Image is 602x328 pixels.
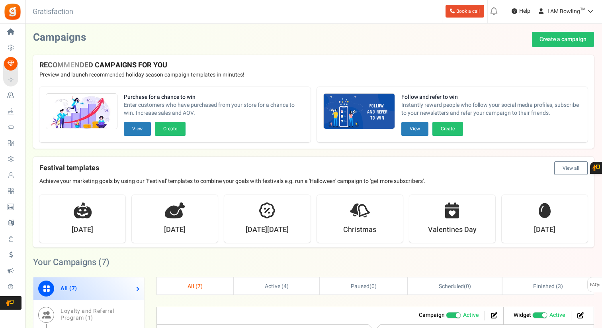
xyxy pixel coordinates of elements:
[124,93,304,101] strong: Purchase for a chance to win
[33,258,109,266] h2: Your Campaigns ( )
[517,7,530,15] span: Help
[446,5,484,18] a: Book a call
[554,161,588,175] button: View all
[39,161,588,175] h4: Festival templates
[4,3,21,21] img: Gratisfaction
[351,282,369,291] span: Paused
[532,32,594,47] a: Create a campaign
[88,314,91,322] span: 1
[124,101,304,117] span: Enter customers who have purchased from your store for a chance to win. Increase sales and AOV.
[508,311,571,320] li: Widget activated
[534,225,555,235] strong: [DATE]
[419,311,445,319] strong: Campaign
[265,282,289,291] span: Active ( )
[439,282,464,291] span: Scheduled
[343,225,376,235] strong: Christmas
[39,71,588,79] p: Preview and launch recommended holiday season campaign templates in minutes!
[72,225,93,235] strong: [DATE]
[371,282,375,291] span: 0
[46,94,117,130] img: Recommended Campaigns
[351,282,377,291] span: ( )
[124,122,151,136] button: View
[590,277,600,293] span: FAQs
[508,5,534,18] a: Help
[61,284,77,293] span: All ( )
[514,311,531,319] strong: Widget
[72,284,75,293] span: 7
[401,122,428,136] button: View
[155,122,186,136] button: Create
[533,282,563,291] span: Finished ( )
[466,282,469,291] span: 0
[33,32,86,43] h2: Campaigns
[39,177,588,185] p: Achieve your marketing goals by using our 'Festival' templates to combine your goals with festiva...
[428,225,477,235] strong: Valentines Day
[197,282,201,291] span: 7
[547,7,585,16] span: I AM Bowling™
[463,311,479,319] span: Active
[246,225,289,235] strong: [DATE][DATE]
[432,122,463,136] button: Create
[61,307,114,322] span: Loyalty and Referral Program ( )
[324,94,395,130] img: Recommended Campaigns
[401,101,582,117] span: Instantly reward people who follow your social media profiles, subscribe to your newsletters and ...
[24,4,82,20] h3: Gratisfaction
[439,282,471,291] span: ( )
[401,93,582,101] strong: Follow and refer to win
[283,282,287,291] span: 4
[164,225,186,235] strong: [DATE]
[549,311,565,319] span: Active
[39,61,588,69] h4: RECOMMENDED CAMPAIGNS FOR YOU
[188,282,203,291] span: All ( )
[102,256,106,269] span: 7
[558,282,561,291] span: 3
